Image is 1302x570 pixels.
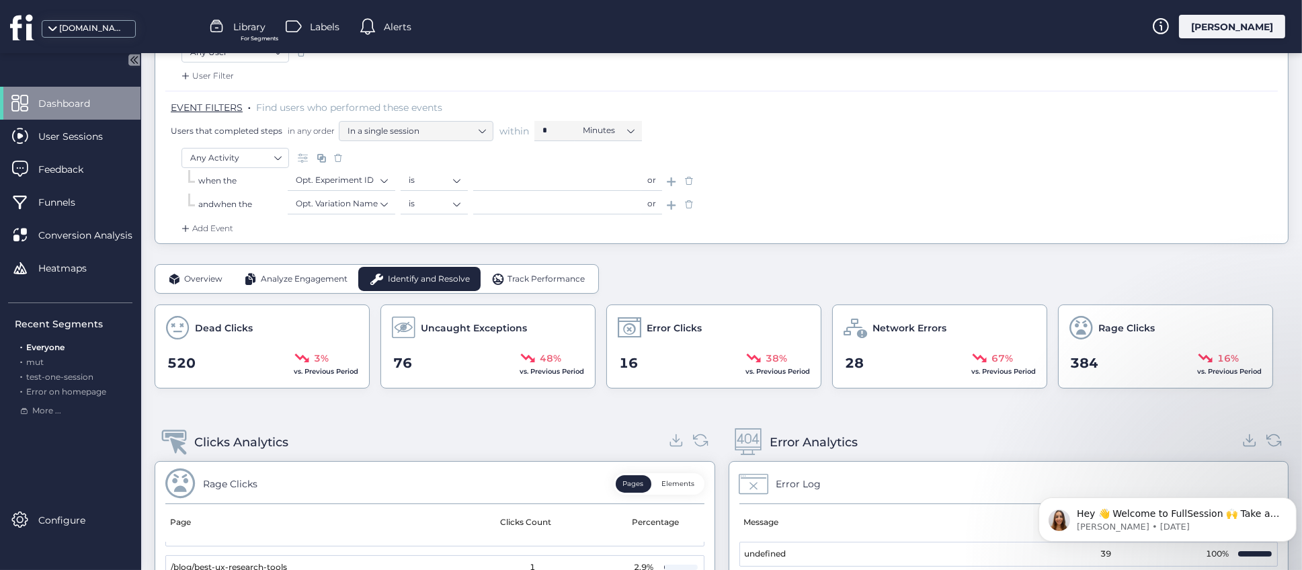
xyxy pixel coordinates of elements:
[641,194,662,214] div: or
[38,162,104,177] span: Feedback
[233,19,266,34] span: Library
[409,170,460,190] nz-select-item: is
[179,69,234,83] div: User Filter
[38,261,107,276] span: Heatmaps
[430,504,621,542] mat-header-cell: Clicks Count
[616,475,651,493] button: Pages
[310,19,339,34] span: Labels
[203,477,257,491] div: Rage Clicks
[194,433,288,452] div: Clicks Analytics
[655,475,702,493] button: Elements
[256,101,442,114] span: Find users who performed these events
[171,125,282,136] span: Users that completed steps
[241,34,278,43] span: For Segments
[1071,353,1099,374] span: 384
[499,124,529,138] span: within
[20,354,22,367] span: .
[198,199,214,209] span: and
[314,351,329,366] span: 3%
[59,22,126,35] div: [DOMAIN_NAME]
[165,504,430,542] mat-header-cell: Page
[38,129,123,144] span: User Sessions
[38,228,153,243] span: Conversion Analysis
[26,357,44,367] span: mut
[507,273,585,286] span: Track Performance
[296,170,387,190] nz-select-item: Opt. Experiment ID
[520,367,584,376] span: vs. Previous Period
[184,273,222,286] span: Overview
[745,367,810,376] span: vs. Previous Period
[179,222,233,235] div: Add Event
[621,504,695,542] mat-header-cell: Percentage
[641,171,662,191] div: or
[20,339,22,352] span: .
[38,96,110,111] span: Dashboard
[409,194,460,214] nz-select-item: is
[285,125,335,136] span: in any order
[167,353,196,374] span: 520
[770,433,858,452] div: Error Analytics
[776,477,821,491] div: Error Log
[32,405,61,417] span: More ...
[248,99,251,112] span: .
[294,367,358,376] span: vs. Previous Period
[1217,351,1239,366] span: 16%
[26,386,106,397] span: Error on homepage
[393,353,412,374] span: 76
[26,342,65,352] span: Everyone
[15,317,132,331] div: Recent Segments
[296,194,387,214] nz-select-item: Opt. Variation Name
[348,121,485,141] nz-select-item: In a single session
[198,198,288,211] div: when the
[198,175,288,188] div: when the
[1179,15,1285,38] div: [PERSON_NAME]
[971,367,1036,376] span: vs. Previous Period
[1197,367,1262,376] span: vs. Previous Period
[583,120,634,140] nz-select-item: Minutes
[540,351,561,366] span: 48%
[195,321,253,335] span: Dead Clicks
[190,148,280,168] nz-select-item: Any Activity
[845,353,864,374] span: 28
[20,369,22,382] span: .
[1033,469,1302,563] iframe: Intercom notifications message
[171,101,243,114] span: EVENT FILTERS
[647,321,702,335] span: Error Clicks
[1008,504,1204,542] mat-header-cell: Errors Count
[745,548,786,561] span: undefined
[261,273,348,286] span: Analyze Engagement
[38,513,106,528] span: Configure
[388,273,470,286] span: Identify and Resolve
[20,384,22,397] span: .
[1098,321,1155,335] span: Rage Clicks
[38,195,95,210] span: Funnels
[739,504,1009,542] mat-header-cell: Message
[421,321,527,335] span: Uncaught Exceptions
[619,353,638,374] span: 16
[384,19,411,34] span: Alerts
[26,372,93,382] span: test-one-session
[991,351,1013,366] span: 67%
[872,321,946,335] span: Network Errors
[766,351,787,366] span: 38%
